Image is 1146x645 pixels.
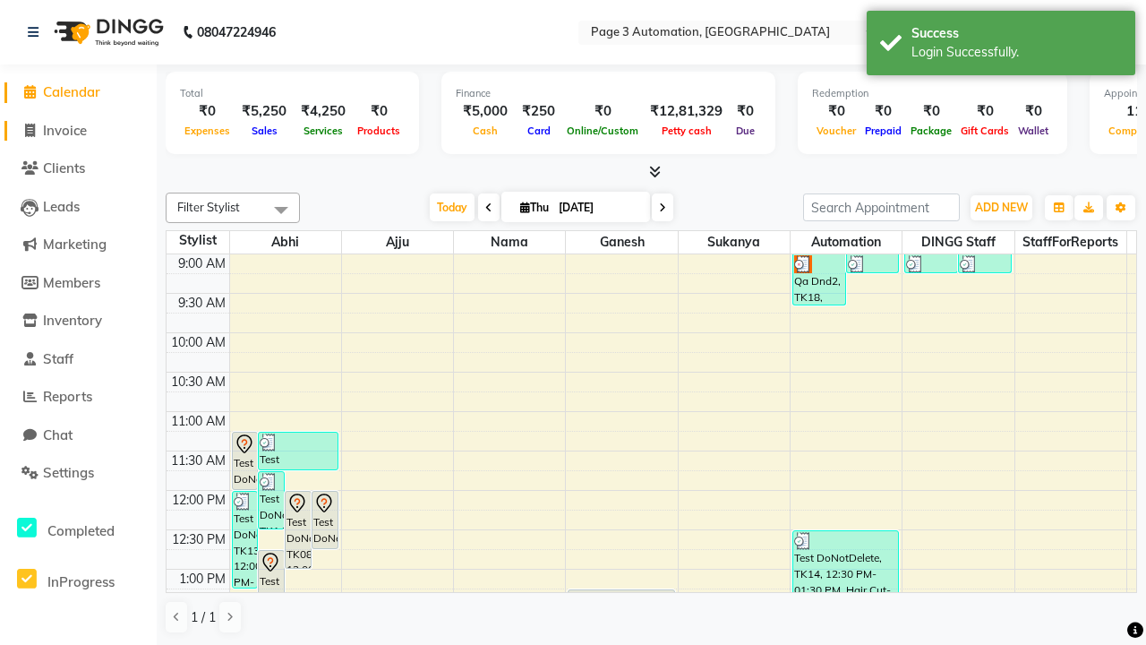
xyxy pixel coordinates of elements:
[911,24,1122,43] div: Success
[860,125,906,137] span: Prepaid
[43,83,100,100] span: Calendar
[4,82,152,103] a: Calendar
[515,101,562,122] div: ₹250
[803,193,960,221] input: Search Appointment
[294,101,353,122] div: ₹4,250
[43,198,80,215] span: Leads
[342,231,453,254] span: Ajju
[43,122,87,139] span: Invoice
[4,387,152,408] a: Reports
[191,608,216,627] span: 1 / 1
[4,197,152,218] a: Leads
[847,254,899,272] div: Qa Dnd2, TK19, 08:45 AM-09:15 AM, Hair cut Below 12 years (Boy)
[4,121,152,142] a: Invoice
[791,231,902,254] span: Automation
[46,7,168,57] img: logo
[516,201,553,214] span: Thu
[860,101,906,122] div: ₹0
[180,86,405,101] div: Total
[679,231,790,254] span: Sukanya
[259,433,337,469] div: Test DoNotDelete, TK12, 11:15 AM-11:45 AM, Hair Cut By Expert-Men
[812,125,860,137] span: Voucher
[956,101,1013,122] div: ₹0
[4,311,152,331] a: Inventory
[456,86,761,101] div: Finance
[175,254,229,273] div: 9:00 AM
[793,531,898,607] div: Test DoNotDelete, TK14, 12:30 PM-01:30 PM, Hair Cut-Women
[456,101,515,122] div: ₹5,000
[175,570,229,589] div: 1:00 PM
[43,159,85,176] span: Clients
[4,426,152,446] a: Chat
[259,472,284,529] div: Test DoNotDelete, TK14, 11:45 AM-12:30 PM, Hair Cut-Men
[299,125,347,137] span: Services
[812,86,1053,101] div: Redemption
[43,274,100,291] span: Members
[562,125,643,137] span: Online/Custom
[167,412,229,431] div: 11:00 AM
[167,451,229,470] div: 11:30 AM
[247,125,282,137] span: Sales
[43,388,92,405] span: Reports
[906,101,956,122] div: ₹0
[959,254,1011,272] div: Qa Dnd2, TK21, 08:45 AM-09:15 AM, Hair Cut By Expert-Men
[167,333,229,352] div: 10:00 AM
[812,101,860,122] div: ₹0
[180,125,235,137] span: Expenses
[43,350,73,367] span: Staff
[657,125,716,137] span: Petty cash
[4,463,152,484] a: Settings
[235,101,294,122] div: ₹5,250
[793,254,845,305] div: Qa Dnd2, TK18, 08:25 AM-09:40 AM, Hair Cut By Expert-Men,Hair Cut-Men
[906,125,956,137] span: Package
[43,236,107,253] span: Marketing
[233,492,258,588] div: Test DoNotDelete, TK13, 12:00 PM-01:15 PM, Hair Cut-Men,Hair Cut By Expert-Men
[259,551,284,627] div: Test DoNotDelete, TK07, 12:45 PM-01:45 PM, Hair Cut-Women
[430,193,475,221] span: Today
[353,125,405,137] span: Products
[233,433,258,489] div: Test DoNotDelete, TK09, 11:15 AM-12:00 PM, Hair Cut-Men
[167,231,229,250] div: Stylist
[566,231,677,254] span: Ganesh
[975,201,1028,214] span: ADD NEW
[167,373,229,391] div: 10:30 AM
[43,312,102,329] span: Inventory
[286,492,311,568] div: Test DoNotDelete, TK08, 12:00 PM-01:00 PM, Hair Cut-Women
[353,101,405,122] div: ₹0
[47,573,115,590] span: InProgress
[177,200,240,214] span: Filter Stylist
[454,231,565,254] span: Nama
[730,101,761,122] div: ₹0
[971,195,1032,220] button: ADD NEW
[312,492,338,548] div: Test DoNotDelete, TK06, 12:00 PM-12:45 PM, Hair Cut-Men
[523,125,555,137] span: Card
[956,125,1013,137] span: Gift Cards
[230,231,341,254] span: Abhi
[731,125,759,137] span: Due
[4,273,152,294] a: Members
[911,43,1122,62] div: Login Successfully.
[180,101,235,122] div: ₹0
[168,491,229,510] div: 12:00 PM
[47,522,115,539] span: Completed
[1015,231,1126,254] span: StaffForReports
[468,125,502,137] span: Cash
[902,231,1013,254] span: DINGG Staff
[4,349,152,370] a: Staff
[43,464,94,481] span: Settings
[1013,125,1053,137] span: Wallet
[4,159,152,179] a: Clients
[168,530,229,549] div: 12:30 PM
[43,426,73,443] span: Chat
[1013,101,1053,122] div: ₹0
[4,235,152,255] a: Marketing
[905,254,957,272] div: Qa Dnd2, TK20, 08:45 AM-09:15 AM, Hair Cut By Expert-Men
[643,101,730,122] div: ₹12,81,329
[175,294,229,313] div: 9:30 AM
[562,101,643,122] div: ₹0
[553,194,643,221] input: 2025-09-04
[197,7,276,57] b: 08047224946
